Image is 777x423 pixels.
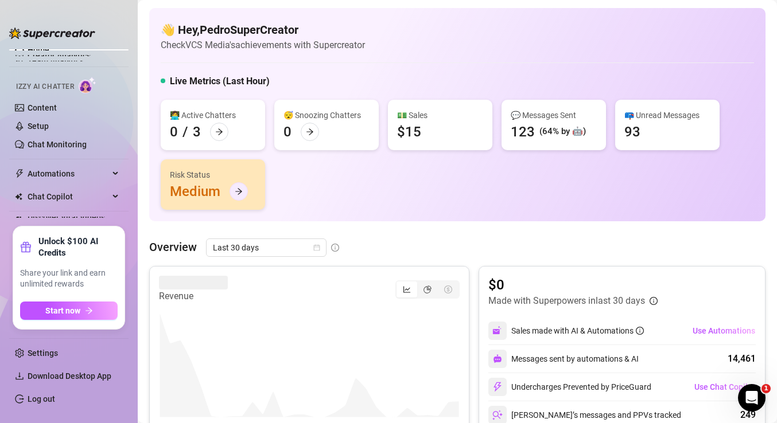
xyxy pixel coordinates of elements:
[403,285,411,293] span: line-chart
[493,354,502,363] img: svg%3e
[488,350,639,368] div: Messages sent by automations & AI
[694,378,756,396] button: Use Chat Copilot
[488,276,658,294] article: $0
[28,371,111,381] span: Download Desktop App
[28,103,57,112] a: Content
[170,109,256,122] div: 👩‍💻 Active Chatters
[397,123,421,141] div: $15
[170,123,178,141] div: 0
[38,236,118,258] strong: Unlock $100 AI Credits
[738,384,766,412] iframe: Intercom live chat
[692,322,756,340] button: Use Automations
[694,382,755,391] span: Use Chat Copilot
[20,268,118,290] span: Share your link and earn unlimited rewards
[28,45,49,54] a: Home
[283,123,292,141] div: 0
[28,140,87,149] a: Chat Monitoring
[740,408,756,422] div: 249
[15,169,24,178] span: thunderbolt
[511,109,597,122] div: 💬 Messages Sent
[9,28,95,39] img: logo-BBDzfeDw.svg
[85,307,93,315] span: arrow-right
[193,123,201,141] div: 3
[424,285,432,293] span: pie-chart
[636,327,644,335] span: info-circle
[492,326,503,336] img: svg%3e
[624,123,640,141] div: 93
[306,128,314,136] span: arrow-right
[624,109,710,122] div: 📪 Unread Messages
[149,238,197,256] article: Overview
[159,289,228,303] article: Revenue
[488,294,645,308] article: Made with Superpowers in last 30 days
[693,326,755,335] span: Use Automations
[28,394,55,404] a: Log out
[28,348,58,358] a: Settings
[511,324,644,337] div: Sales made with AI & Automations
[161,22,365,38] h4: 👋 Hey, PedroSuperCreator
[28,56,84,65] a: Team Analytics
[235,187,243,195] span: arrow-right
[331,244,339,252] span: info-circle
[762,384,771,393] span: 1
[20,301,118,320] button: Start nowarrow-right
[161,38,365,52] article: Check VCS Media's achievements with Supercreator
[170,75,270,88] h5: Live Metrics (Last Hour)
[488,378,651,396] div: Undercharges Prevented by PriceGuard
[539,125,586,139] div: (64% by 🤖)
[650,297,658,305] span: info-circle
[15,371,24,381] span: download
[215,128,223,136] span: arrow-right
[28,213,105,222] a: Discover Viral Videos
[395,280,460,299] div: segmented control
[28,187,109,206] span: Chat Copilot
[45,306,80,315] span: Start now
[397,109,483,122] div: 💵 Sales
[492,382,503,392] img: svg%3e
[28,46,119,65] a: Creator Analytics
[492,410,503,420] img: svg%3e
[511,123,535,141] div: 123
[444,285,452,293] span: dollar-circle
[16,81,74,92] span: Izzy AI Chatter
[79,77,96,93] img: AI Chatter
[20,241,32,253] span: gift
[728,352,756,366] div: 14,461
[213,239,320,256] span: Last 30 days
[28,164,109,183] span: Automations
[283,109,370,122] div: 😴 Snoozing Chatters
[313,244,320,251] span: calendar
[170,169,256,181] div: Risk Status
[15,193,22,201] img: Chat Copilot
[28,122,49,131] a: Setup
